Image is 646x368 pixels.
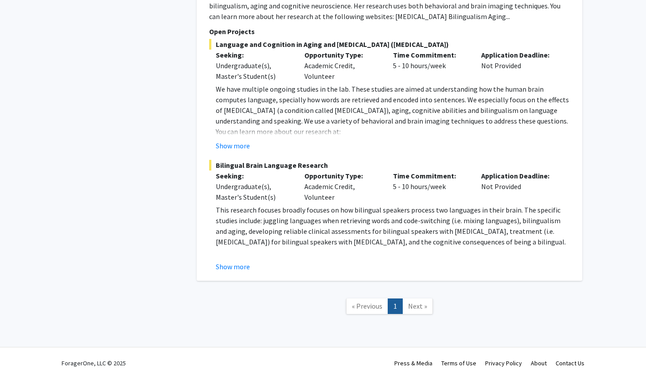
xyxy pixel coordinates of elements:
a: Press & Media [394,359,432,367]
div: 5 - 10 hours/week [386,50,475,81]
a: Privacy Policy [485,359,522,367]
p: You can learn more about our research at: [216,126,570,137]
div: Academic Credit, Volunteer [298,50,386,81]
p: Opportunity Type: [304,50,380,60]
a: About [531,359,547,367]
a: Terms of Use [441,359,476,367]
p: This research focuses broadly focuses on how bilingual speakers process two languages in their br... [216,205,570,247]
div: Undergraduate(s), Master's Student(s) [216,60,291,81]
p: Application Deadline: [481,50,556,60]
div: Academic Credit, Volunteer [298,170,386,202]
p: Open Projects [209,26,570,37]
button: Show more [216,140,250,151]
span: « Previous [352,302,382,310]
p: Application Deadline: [481,170,556,181]
a: Contact Us [556,359,584,367]
span: Language and Cognition in Aging and [MEDICAL_DATA] ([MEDICAL_DATA]) [209,39,570,50]
a: 1 [388,298,403,314]
div: 5 - 10 hours/week [386,170,475,202]
p: Seeking: [216,50,291,60]
span: Bilingual Brain Language Research [209,160,570,170]
p: We have multiple ongoing studies in the lab. These studies are aimed at understanding how the hum... [216,84,570,126]
p: Time Commitment: [393,50,468,60]
p: Time Commitment: [393,170,468,181]
a: Previous Page [346,298,388,314]
a: Next Page [402,298,433,314]
span: Next » [408,302,427,310]
iframe: Chat [7,328,38,361]
p: Seeking: [216,170,291,181]
div: Not Provided [475,50,563,81]
nav: Page navigation [197,290,582,325]
div: Not Provided [475,170,563,202]
button: Show more [216,261,250,272]
p: Opportunity Type: [304,170,380,181]
div: Undergraduate(s), Master's Student(s) [216,181,291,202]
